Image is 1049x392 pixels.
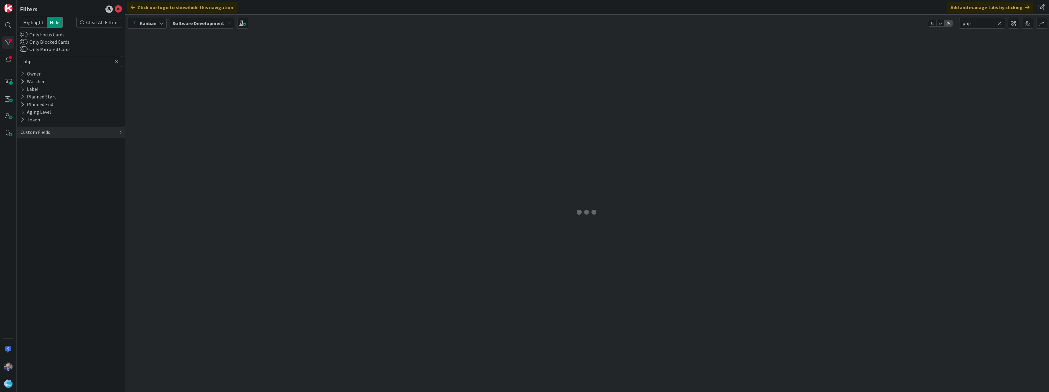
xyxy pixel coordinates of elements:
[20,5,38,14] div: Filters
[20,93,57,101] div: Planned Start
[20,108,52,116] div: Aging Level
[20,46,28,52] button: Only Mirrored Cards
[20,101,54,108] div: Planned End
[20,17,47,28] span: Highlight
[959,18,1005,29] input: Quick Filter...
[944,20,953,26] span: 3x
[76,17,122,28] div: Clear All Filters
[47,17,63,28] span: Hide
[4,4,13,13] img: Visit kanbanzone.com
[20,38,69,46] label: Only Blocked Cards
[127,2,237,13] div: Click our logo to show/hide this navigation
[20,56,122,67] input: Quick Filter...
[947,2,1033,13] div: Add and manage tabs by clicking
[20,70,41,78] div: Owner
[140,20,156,27] span: Kanban
[20,46,71,53] label: Only Mirrored Cards
[20,116,41,124] div: Token
[20,78,45,85] div: Watcher
[20,128,51,136] div: Custom Fields
[936,20,944,26] span: 2x
[20,31,28,38] button: Only Focus Cards
[20,39,28,45] button: Only Blocked Cards
[928,20,936,26] span: 1x
[20,31,64,38] label: Only Focus Cards
[4,379,13,388] img: avatar
[4,362,13,371] img: RT
[172,20,224,26] b: Software Development
[20,85,39,93] div: Label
